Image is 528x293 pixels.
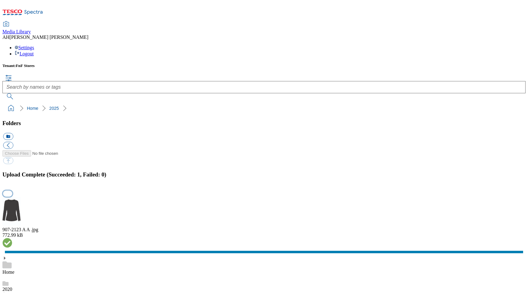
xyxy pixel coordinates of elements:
[2,63,526,68] h5: Tenant:
[2,227,526,232] div: 907-2123 A A .jpg
[9,35,88,40] span: [PERSON_NAME] [PERSON_NAME]
[2,22,31,35] a: Media Library
[15,51,34,56] a: Logout
[2,81,526,93] input: Search by names or tags
[2,102,526,114] nav: breadcrumb
[2,29,31,34] span: Media Library
[2,120,526,127] h3: Folders
[2,171,526,178] h3: Upload Complete (Succeeded: 1, Failed: 0)
[2,35,9,40] span: AH
[2,269,14,275] a: Home
[6,103,16,113] a: home
[2,232,526,238] div: 772.99 kB
[15,45,34,50] a: Settings
[2,197,21,226] img: preview
[27,106,38,111] a: Home
[16,63,35,68] span: FnF Stores
[2,287,12,292] a: 2020
[49,106,59,111] a: 2025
